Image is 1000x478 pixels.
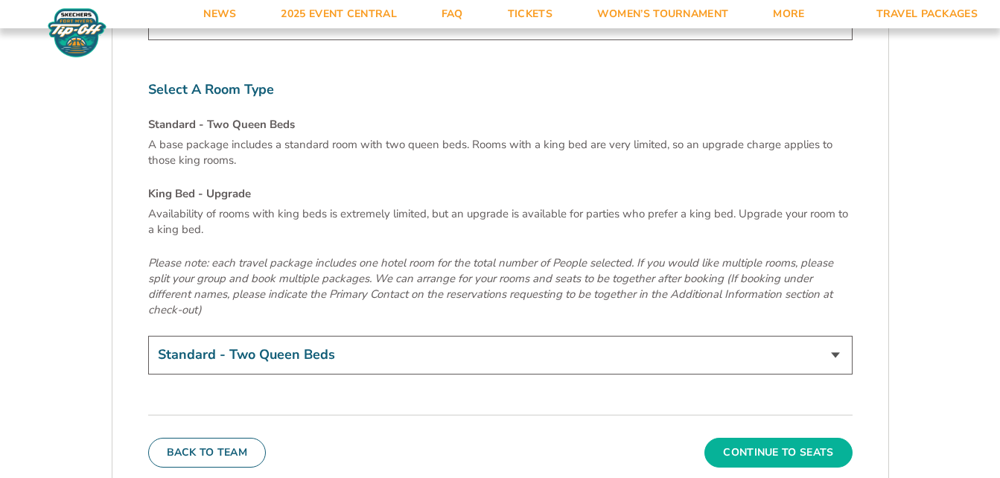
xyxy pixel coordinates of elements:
h4: Standard - Two Queen Beds [148,117,853,133]
button: Back To Team [148,438,267,468]
p: Availability of rooms with king beds is extremely limited, but an upgrade is available for partie... [148,206,853,238]
p: A base package includes a standard room with two queen beds. Rooms with a king bed are very limit... [148,137,853,168]
button: Continue To Seats [704,438,852,468]
em: Please note: each travel package includes one hotel room for the total number of People selected.... [148,255,833,317]
label: Select A Room Type [148,80,853,99]
h4: King Bed - Upgrade [148,186,853,202]
img: Fort Myers Tip-Off [45,7,109,58]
